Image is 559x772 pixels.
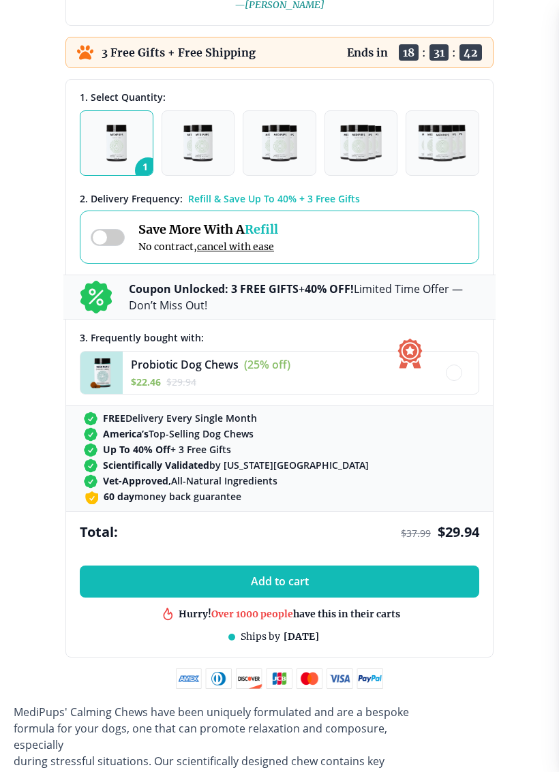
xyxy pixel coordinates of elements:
[102,46,256,59] p: 3 Free Gifts + Free Shipping
[80,91,479,104] div: 1. Select Quantity:
[241,630,280,643] span: Ships by
[244,357,290,372] span: (25% off)
[438,523,479,541] span: $ 29.94
[183,125,212,161] img: Pack of 2 - Natural Dog Supplements
[80,566,479,598] button: Add to cart
[103,474,277,487] span: All-Natural Ingredients
[197,241,274,253] span: cancel with ease
[459,44,482,61] span: 42
[251,575,309,588] span: Add to cart
[103,427,149,440] strong: America’s
[103,443,170,456] strong: Up To 40% Off
[103,412,257,424] span: Delivery Every Single Month
[452,46,456,59] span: :
[14,721,387,752] span: formula for your dogs, one that can promote relaxation and composure, especially
[103,427,254,440] span: Top-Selling Dog Chews
[211,607,293,619] span: Over 1000 people
[80,192,183,205] span: 2 . Delivery Frequency:
[129,281,479,313] p: + Limited Time Offer — Don’t Miss Out!
[188,192,360,205] span: Refill & Save Up To 40% + 3 Free Gifts
[129,281,299,296] b: Coupon Unlocked: 3 FREE GIFTS
[104,490,241,503] span: money back guarantee
[262,125,297,161] img: Pack of 3 - Natural Dog Supplements
[284,630,319,643] span: [DATE]
[138,241,278,253] span: No contract,
[104,490,134,503] strong: 60 day
[340,125,382,161] img: Pack of 4 - Natural Dog Supplements
[106,125,127,161] img: Pack of 1 - Natural Dog Supplements
[103,443,231,456] span: + 3 Free Gifts
[103,459,369,472] span: by [US_STATE][GEOGRAPHIC_DATA]
[245,221,278,237] span: Refill
[80,523,118,541] span: Total:
[80,110,153,176] button: 1
[14,754,384,769] span: during stressful situations. Our scientifically designed chew contains key
[103,474,171,487] strong: Vet-Approved,
[131,375,161,388] span: $ 22.46
[401,527,431,540] span: $ 37.99
[103,459,209,472] strong: Scientifically Validated
[399,44,419,61] span: 18
[422,46,426,59] span: :
[166,375,196,388] span: $ 29.94
[418,125,467,161] img: Pack of 5 - Natural Dog Supplements
[14,705,409,720] span: MediPups' Calming Chews have been uniquely formulated and are a bespoke
[80,352,123,394] img: Probiotic Dog Chews - Medipups
[347,46,388,59] p: Ends in
[131,357,239,372] span: Probiotic Dog Chews
[138,221,278,237] span: Save More With A
[80,331,204,344] span: 3 . Frequently bought with:
[103,412,125,424] strong: FREE
[179,607,400,620] div: Hurry! have this in their carts
[176,668,383,689] img: payment methods
[429,44,449,61] span: 31
[135,157,161,183] span: 1
[305,281,354,296] b: 40% OFF!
